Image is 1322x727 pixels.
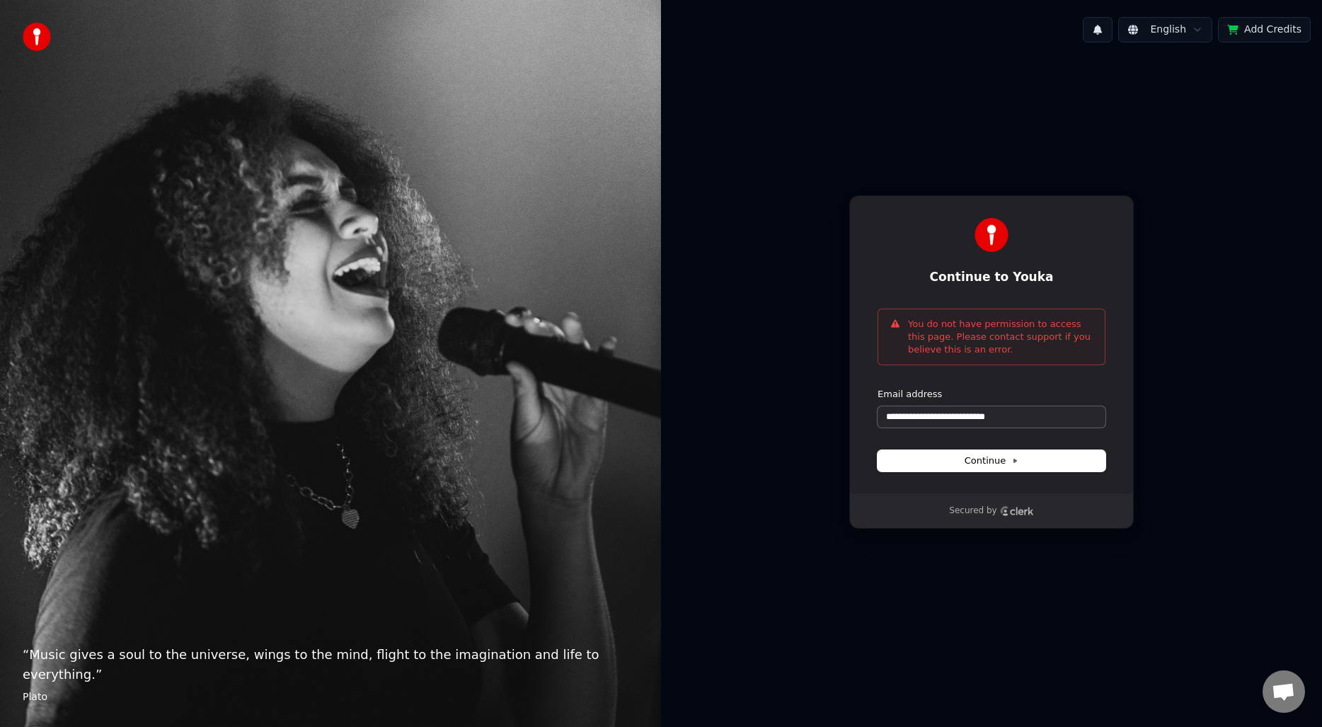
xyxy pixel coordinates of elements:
a: Clerk logo [1000,506,1034,516]
p: You do not have permission to access this page. Please contact support if you believe this is an ... [908,318,1093,356]
footer: Plato [23,690,638,704]
span: Continue [965,454,1018,467]
img: youka [23,23,51,51]
button: Continue [878,450,1105,471]
div: Open chat [1263,670,1305,713]
label: Email address [878,388,942,401]
button: Add Credits [1218,17,1311,42]
h1: Continue to Youka [878,269,1105,286]
img: Youka [975,218,1008,252]
p: Secured by [949,505,996,517]
p: “ Music gives a soul to the universe, wings to the mind, flight to the imagination and life to ev... [23,645,638,685]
